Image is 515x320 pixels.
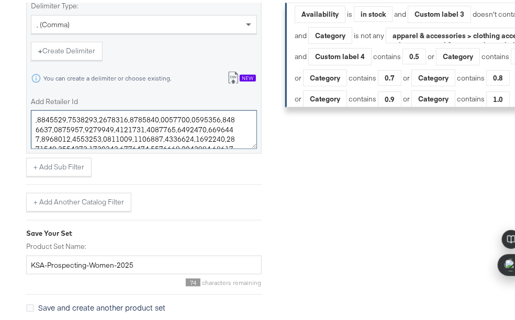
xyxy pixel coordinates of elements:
[412,67,455,84] div: Category
[220,66,263,86] button: New
[487,67,509,83] div: 0.8
[26,253,262,272] input: Give your set a descriptive name
[43,72,172,79] div: You can create a delimiter or choose existing.
[295,4,345,20] div: Availability
[378,67,401,83] div: 0.7
[455,92,486,101] div: contains
[295,88,401,105] div: or
[455,71,486,81] div: contains
[354,4,392,19] div: in stock
[436,46,479,62] div: Category
[304,88,346,105] div: Category
[37,17,70,27] span: , (comma)
[31,39,103,58] button: +Create Delimiter
[186,276,200,284] span: 74
[26,155,92,174] button: + Add Sub Filter
[372,49,402,59] div: contains
[26,190,131,209] button: + Add Another Catalog Filter
[378,89,401,105] div: 0.9
[347,92,378,101] div: contains
[295,67,401,84] div: or
[31,108,257,146] textarea: ,8845529,7538293,2678316,8785840,0057700,0595356,8486637,0875957,9279949,4121731,4087765,6492470,...
[31,94,257,104] label: Add Retailer Id
[26,276,262,284] div: characters remaining
[403,88,510,105] div: or
[347,71,378,81] div: contains
[309,46,371,62] div: Custom label 4
[26,239,262,249] label: Product Set Name:
[412,88,455,105] div: Category
[408,4,471,20] div: Custom label 3
[295,45,426,63] div: and
[304,67,346,84] div: Category
[345,7,354,17] div: is
[26,226,262,236] div: Save Your Set
[487,89,509,105] div: 1.0
[480,49,511,59] div: contains
[352,28,386,38] div: is not any
[240,72,256,79] div: New
[38,300,165,311] span: Save and create another product set
[309,25,352,41] div: Category
[403,46,426,62] div: 0.5
[38,43,42,53] strong: +
[403,67,510,84] div: or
